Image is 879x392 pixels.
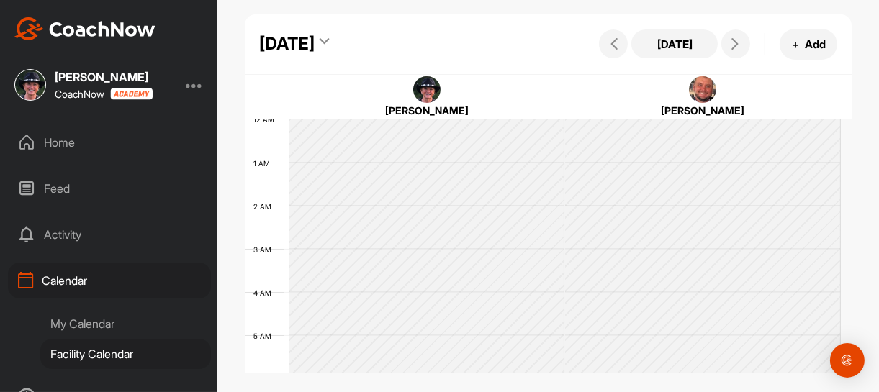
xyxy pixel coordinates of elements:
[413,76,441,104] img: square_77e63f8d1e2936a242fdd5068bf01683.jpg
[631,29,718,58] button: [DATE]
[312,103,542,118] div: [PERSON_NAME]
[259,31,315,57] div: [DATE]
[792,37,799,52] span: +
[8,170,211,206] div: Feed
[14,17,155,40] img: CoachNow
[245,332,286,340] div: 5 AM
[245,245,286,254] div: 3 AM
[245,115,289,124] div: 12 AM
[14,69,46,101] img: square_77e63f8d1e2936a242fdd5068bf01683.jpg
[689,76,716,104] img: square_be525a0c8f7708493020952005629872.jpg
[245,159,284,168] div: 1 AM
[8,124,211,160] div: Home
[40,339,211,369] div: Facility Calendar
[110,88,153,100] img: CoachNow acadmey
[245,288,286,297] div: 4 AM
[55,71,153,83] div: [PERSON_NAME]
[245,202,286,211] div: 2 AM
[55,88,153,100] div: CoachNow
[830,343,865,378] div: Open Intercom Messenger
[40,309,211,339] div: My Calendar
[8,216,211,252] div: Activity
[588,103,818,118] div: [PERSON_NAME]
[8,263,211,298] div: Calendar
[780,29,837,60] button: +Add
